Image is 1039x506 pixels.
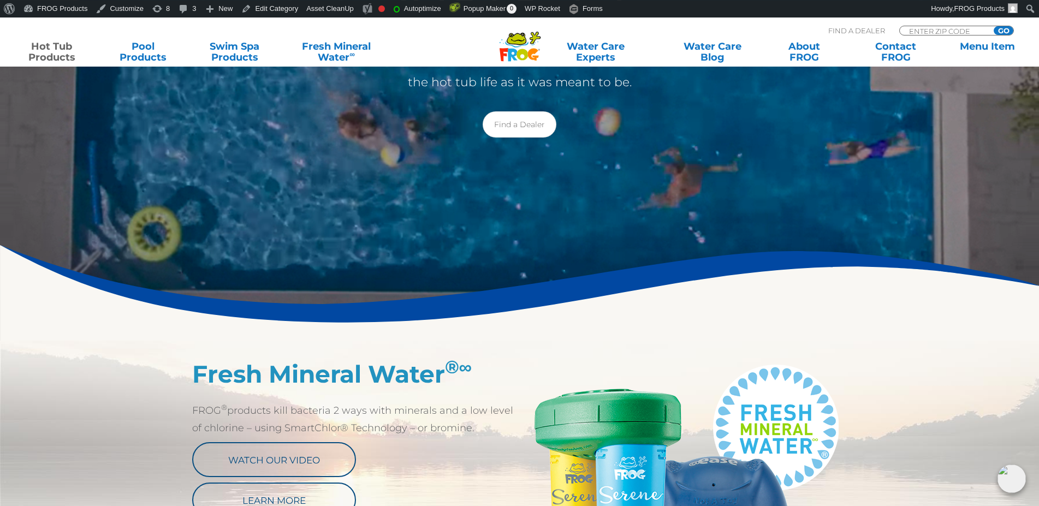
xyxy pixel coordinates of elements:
[221,403,227,412] sup: ®
[764,41,845,63] a: AboutFROG
[192,402,520,437] p: FROG products kill bacteria 2 ways with minerals and a low level of chlorine – using SmartChlor® ...
[507,4,516,14] span: 0
[459,356,472,378] em: ∞
[103,41,184,63] a: PoolProducts
[11,41,92,63] a: Hot TubProducts
[349,50,355,58] sup: ∞
[994,26,1013,35] input: GO
[828,26,885,35] p: Find A Dealer
[192,442,356,477] a: Watch Our Video
[301,48,738,94] p: Less chlorine, less maintenance, more silky smooth water. Ahhhhhhh, the hot tub life as it was me...
[286,41,387,63] a: Fresh MineralWater∞
[954,4,1005,13] span: FROG Products
[998,465,1026,493] img: openIcon
[445,356,472,378] sup: ®
[908,26,982,35] input: Zip Code Form
[672,41,753,63] a: Water CareBlog
[194,41,275,63] a: Swim SpaProducts
[192,360,520,388] h2: Fresh Mineral Water
[947,41,1028,63] a: Menu Item
[378,5,385,12] div: Needs improvement
[483,111,556,138] a: Find a Dealer
[530,41,662,63] a: Water CareExperts
[855,41,936,63] a: ContactFROG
